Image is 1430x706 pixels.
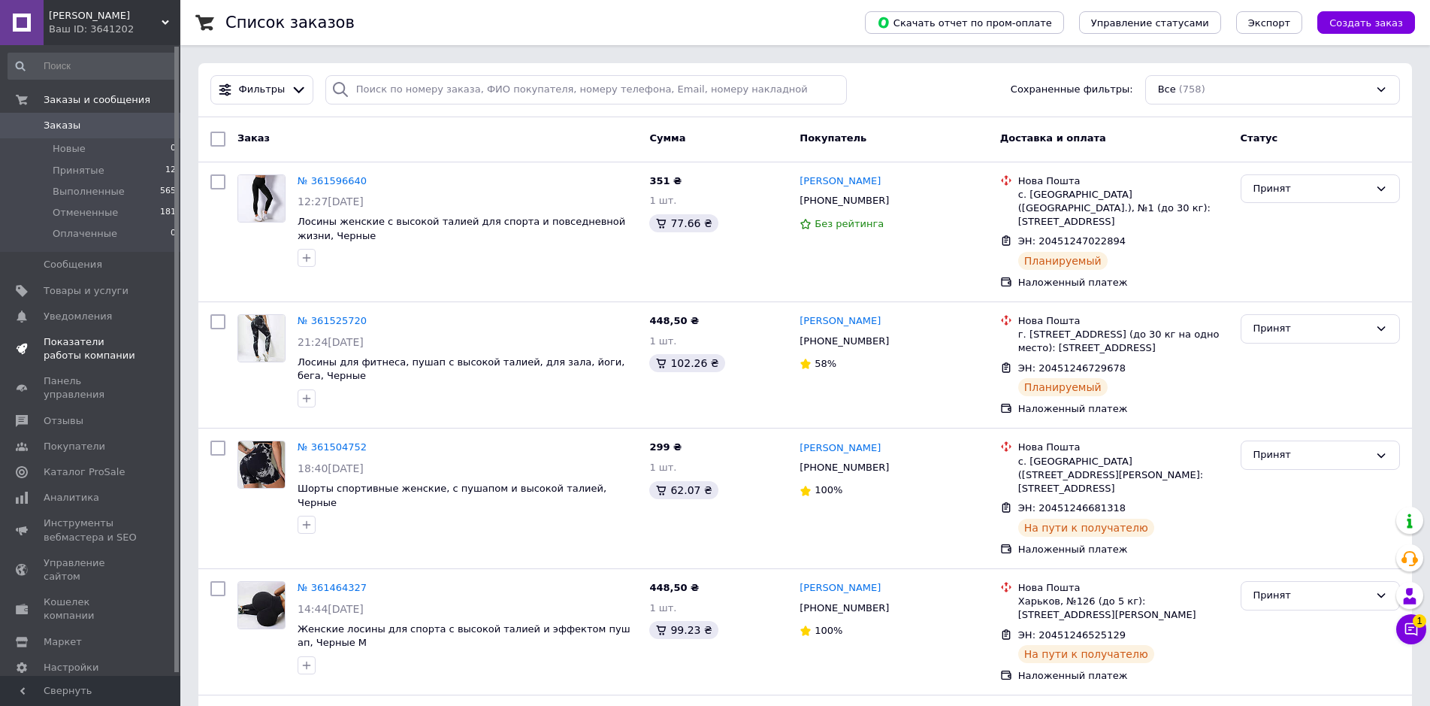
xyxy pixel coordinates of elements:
span: Кошелек компании [44,595,139,623]
span: Товары и услуги [44,284,128,298]
div: Принят [1253,321,1369,337]
span: Уведомления [44,310,112,323]
div: Нова Пошта [1018,581,1229,595]
a: Фото товару [237,314,286,362]
img: Фото товару [238,315,285,362]
div: Наложенный платеж [1018,543,1229,556]
span: Аналитика [44,491,99,505]
span: Сумма [649,132,685,144]
a: Создать заказ [1302,17,1415,28]
span: Сохраненные фильтры: [1011,83,1133,97]
div: Планируемый [1018,252,1108,270]
span: 100% [815,625,842,636]
span: Панель управления [44,374,139,401]
a: Фото товару [237,581,286,629]
div: 62.07 ₴ [649,481,718,499]
div: Нова Пошта [1018,174,1229,188]
span: 448,50 ₴ [649,315,699,326]
div: [PHONE_NUMBER] [797,598,892,618]
span: ЭН: 20451246525129 [1018,629,1126,641]
span: Фильтры [239,83,286,97]
span: Покупатели [44,440,105,453]
span: Каталог ProSale [44,465,125,479]
span: Новые [53,142,86,156]
div: Принят [1253,181,1369,197]
div: [PHONE_NUMBER] [797,458,892,477]
div: Наложенный платеж [1018,276,1229,289]
span: Отмененные [53,206,118,220]
span: Выполненные [53,185,125,198]
span: 12 [165,164,176,177]
div: [PHONE_NUMBER] [797,332,892,351]
div: Принят [1253,588,1369,604]
div: 99.23 ₴ [649,621,718,639]
span: 1 [1413,610,1426,623]
div: Нова Пошта [1018,314,1229,328]
div: Наложенный платеж [1018,669,1229,683]
span: Заказы [44,119,80,132]
a: [PERSON_NAME] [800,441,881,456]
span: 299 ₴ [649,441,682,453]
button: Чат с покупателем1 [1396,614,1426,644]
span: Покупатель [800,132,866,144]
span: Шорты спортивные женские, с пушапом и высокой талией, Черные [298,483,606,508]
span: (758) [1179,83,1205,95]
div: Планируемый [1018,378,1108,396]
span: Принятые [53,164,104,177]
a: № 361464327 [298,582,367,593]
span: 0 [171,227,176,241]
h1: Список заказов [225,14,355,32]
button: Скачать отчет по пром-оплате [865,11,1064,34]
span: Настройки [44,661,98,674]
button: Экспорт [1236,11,1302,34]
span: Все [1158,83,1176,97]
a: № 361504752 [298,441,367,453]
span: 181 [160,206,176,220]
div: На пути к получателю [1018,645,1154,663]
span: Оплаченные [53,227,117,241]
span: Маркет [44,635,82,649]
a: [PERSON_NAME] [800,581,881,595]
span: Инструменты вебмастера и SEO [44,517,139,544]
span: 100% [815,484,842,495]
span: Без рейтинга [815,218,884,229]
img: Фото товару [238,175,285,222]
img: Фото товару [238,441,285,488]
span: 1 шт. [649,195,676,206]
div: Принят [1253,447,1369,463]
div: Наложенный платеж [1018,402,1229,416]
button: Управление статусами [1079,11,1221,34]
div: с. [GEOGRAPHIC_DATA] ([GEOGRAPHIC_DATA].), №1 (до 30 кг): [STREET_ADDRESS] [1018,188,1229,229]
span: Управление статусами [1091,17,1209,29]
div: с. [GEOGRAPHIC_DATA] ([STREET_ADDRESS][PERSON_NAME]: [STREET_ADDRESS] [1018,455,1229,496]
div: 102.26 ₴ [649,354,724,372]
a: Женские лосины для спорта с высокой талией и эффектом пуш ап, Черные M [298,623,630,649]
span: 565 [160,185,176,198]
span: Доставка и оплата [1000,132,1106,144]
span: 21:24[DATE] [298,336,364,348]
span: Скачать отчет по пром-оплате [877,16,1052,29]
span: Заказы и сообщения [44,93,150,107]
div: [PHONE_NUMBER] [797,191,892,211]
a: Лосины для фитнеса, пушап с высокой талией, для зала, йоги, бега, Черные [298,356,624,382]
a: Фото товару [237,174,286,223]
span: 1 шт. [649,602,676,614]
span: 448,50 ₴ [649,582,699,593]
span: Отзывы [44,414,83,428]
a: Лосины женские с высокой талией для спорта и повседневной жизни, Черные [298,216,625,241]
span: 18:40[DATE] [298,462,364,474]
span: 58% [815,358,836,369]
span: Экспорт [1248,17,1290,29]
span: 14:44[DATE] [298,603,364,615]
span: Заказ [237,132,270,144]
div: Ваш ID: 3641202 [49,23,180,36]
a: Фото товару [237,441,286,489]
input: Поиск по номеру заказа, ФИО покупателя, номеру телефона, Email, номеру накладной [325,75,848,105]
span: ЭН: 20451247022894 [1018,235,1126,247]
div: 77.66 ₴ [649,214,718,232]
span: ЭН: 20451246681318 [1018,502,1126,514]
span: 0 [171,142,176,156]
